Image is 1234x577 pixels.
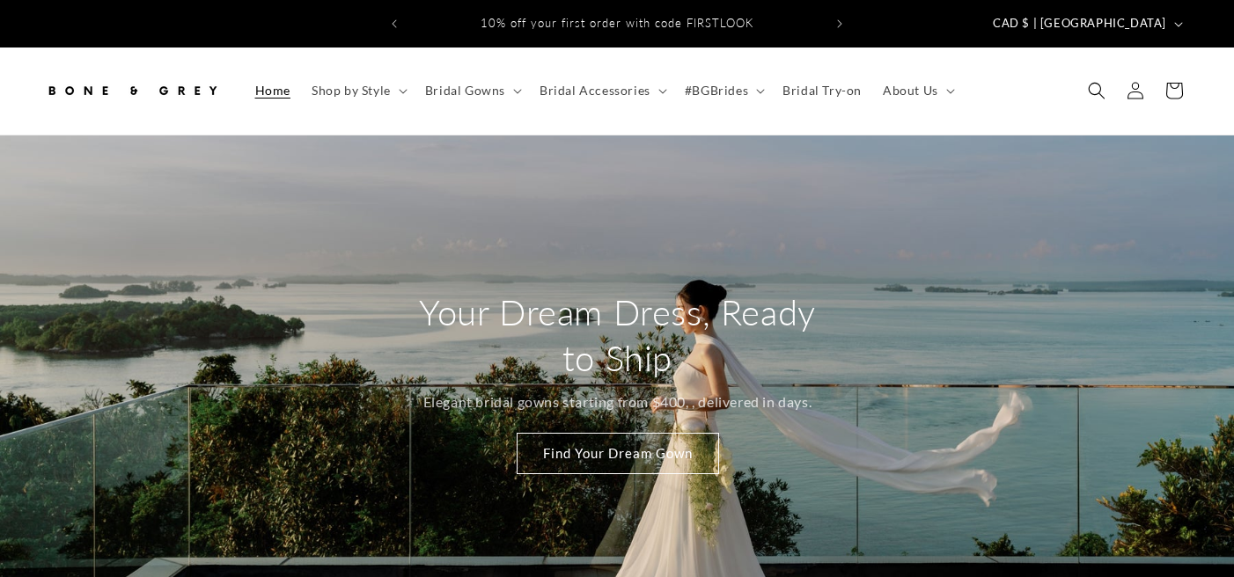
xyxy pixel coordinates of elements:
summary: Search [1077,71,1116,110]
summary: Bridal Gowns [415,72,529,109]
img: Bone and Grey Bridal [44,71,220,110]
h2: Your Dream Dress, Ready to Ship [408,289,826,381]
span: CAD $ | [GEOGRAPHIC_DATA] [993,15,1166,33]
summary: #BGBrides [674,72,772,109]
button: CAD $ | [GEOGRAPHIC_DATA] [982,7,1190,40]
summary: About Us [872,72,962,109]
summary: Shop by Style [301,72,415,109]
p: Elegant bridal gowns starting from $400, , delivered in days. [422,390,812,415]
button: Previous announcement [375,7,414,40]
span: Bridal Try-on [782,83,862,99]
span: Shop by Style [312,83,391,99]
span: #BGBrides [685,83,748,99]
a: Bone and Grey Bridal [38,65,227,117]
summary: Bridal Accessories [529,72,674,109]
a: Bridal Try-on [772,72,872,109]
span: About Us [883,83,938,99]
span: Home [255,83,290,99]
span: Bridal Accessories [540,83,650,99]
span: 10% off your first order with code FIRSTLOOK [481,16,753,30]
a: Find Your Dream Gown [516,433,718,474]
a: Home [245,72,301,109]
button: Next announcement [820,7,859,40]
span: Bridal Gowns [425,83,505,99]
